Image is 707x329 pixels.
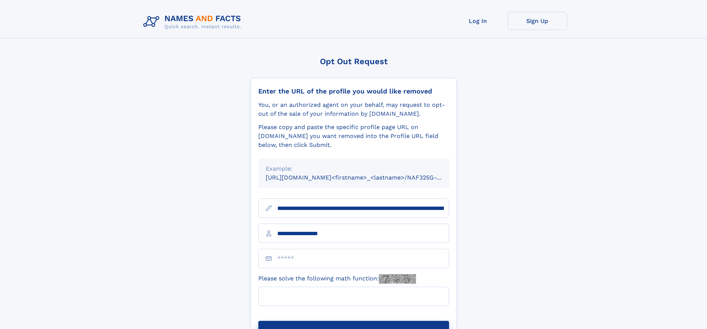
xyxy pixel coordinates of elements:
[140,12,247,32] img: Logo Names and Facts
[258,123,449,149] div: Please copy and paste the specific profile page URL on [DOMAIN_NAME] you want removed into the Pr...
[258,87,449,95] div: Enter the URL of the profile you would like removed
[266,174,463,181] small: [URL][DOMAIN_NAME]<firstname>_<lastname>/NAF325G-xxxxxxxx
[448,12,508,30] a: Log In
[251,57,457,66] div: Opt Out Request
[258,274,416,284] label: Please solve the following math function:
[508,12,567,30] a: Sign Up
[258,101,449,118] div: You, or an authorized agent on your behalf, may request to opt-out of the sale of your informatio...
[266,164,442,173] div: Example:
